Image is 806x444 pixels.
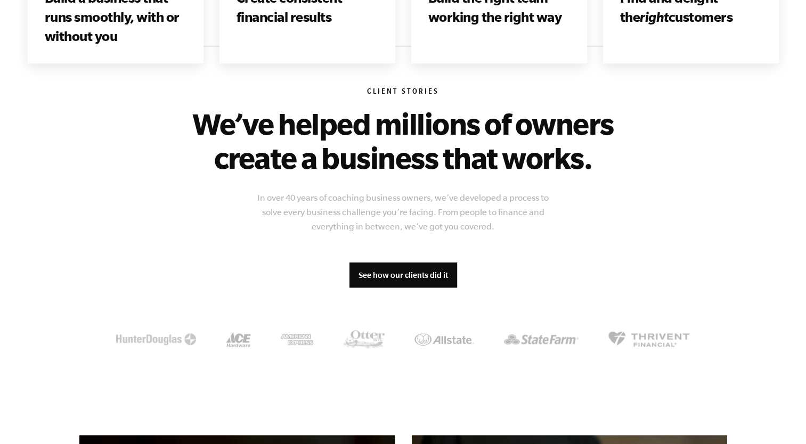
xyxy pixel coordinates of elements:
[640,9,669,24] i: right
[414,333,474,346] img: Allstate Logo
[281,334,313,345] img: American Express Logo
[343,330,385,348] img: OtterBox Logo
[226,332,251,347] img: Ace Harware Logo
[249,191,558,234] p: In over 40 years of coaching business owners, we’ve developed a process to solve every business c...
[504,334,579,344] img: State Farm Logo
[349,262,457,288] a: See how our clients did it
[753,393,806,444] iframe: Chat Widget
[176,106,630,175] h2: We’ve helped millions of owners create a business that works.
[608,331,690,347] img: Thrivent Financial Logo
[116,333,196,345] img: McDonalds Logo
[79,87,727,98] h6: Client Stories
